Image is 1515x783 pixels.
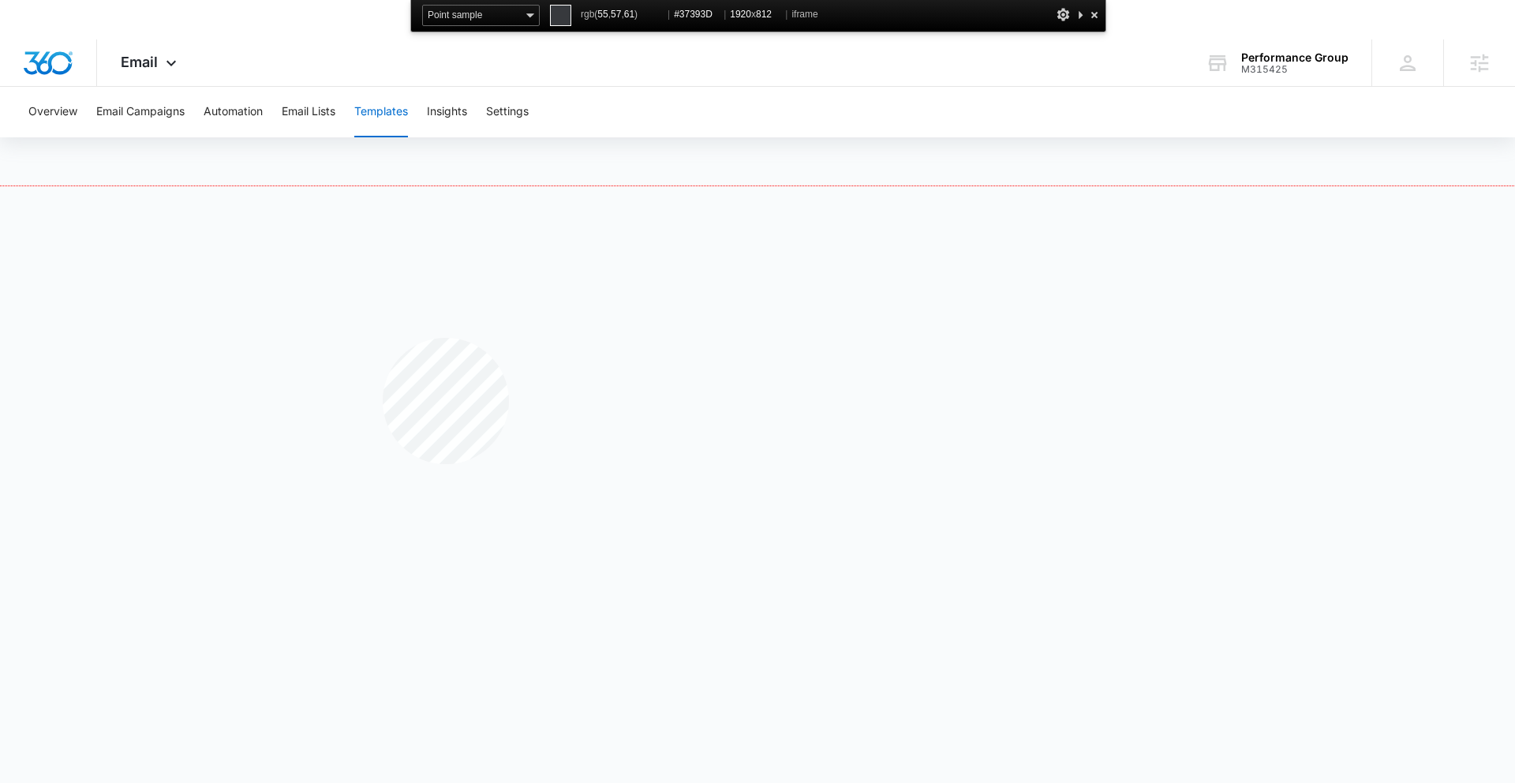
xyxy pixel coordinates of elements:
div: account id [1241,64,1349,75]
div: Email [97,39,204,86]
span: iframe [791,5,817,24]
button: Automation [204,87,263,137]
span: x [730,5,781,24]
span: rgb( , , ) [581,5,664,24]
div: Collapse This Panel [1074,5,1087,24]
span: | [668,9,670,20]
span: 812 [756,9,772,20]
button: Email Campaigns [96,87,185,137]
div: Close and Stop Picking [1087,5,1102,24]
button: Insights [427,87,467,137]
div: account name [1241,51,1349,64]
button: Templates [354,87,408,137]
span: | [724,9,726,20]
span: 61 [624,9,634,20]
span: 1920 [730,9,751,20]
span: #37393D [674,5,720,24]
span: Email [121,54,158,70]
div: Options [1055,5,1071,24]
button: Email Lists [282,87,335,137]
span: | [785,9,787,20]
span: 55 [597,9,608,20]
button: Settings [486,87,529,137]
button: Overview [28,87,77,137]
span: 57 [611,9,621,20]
